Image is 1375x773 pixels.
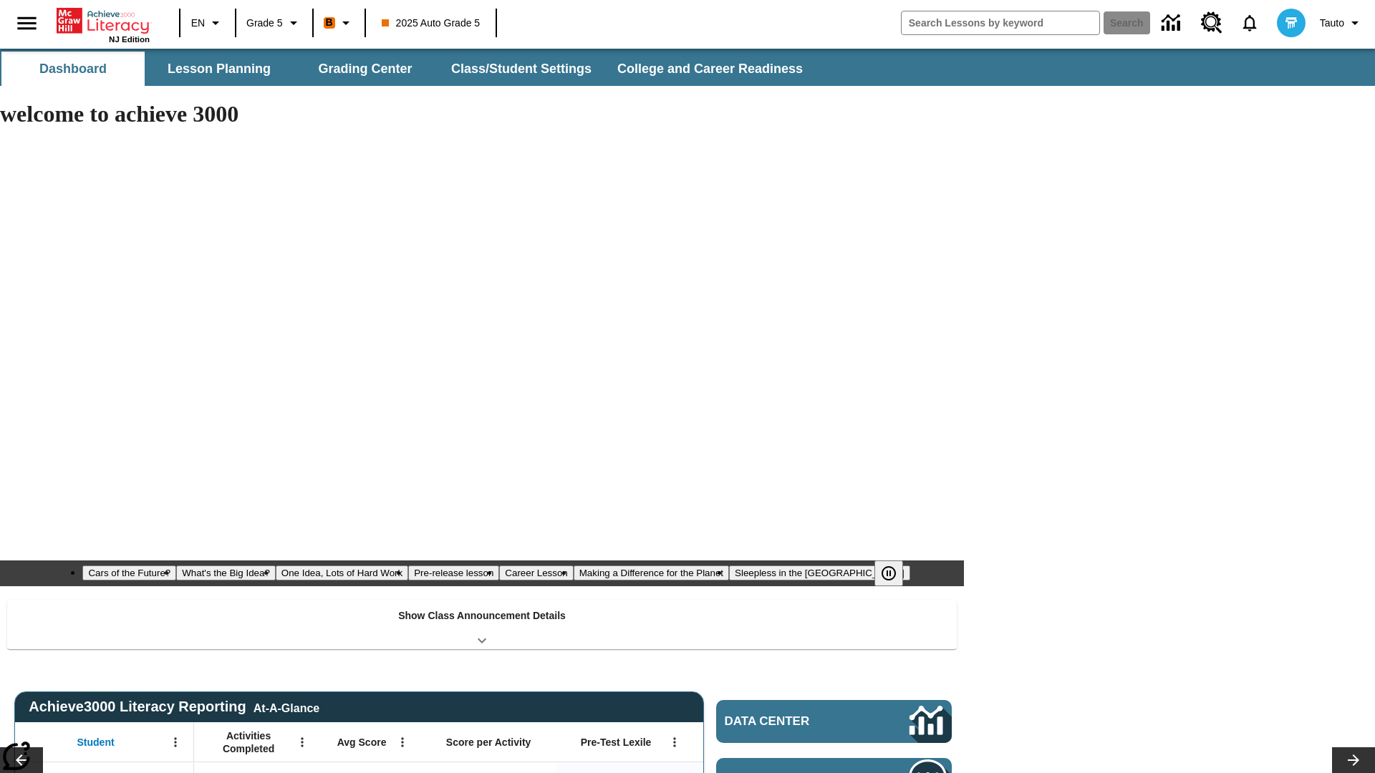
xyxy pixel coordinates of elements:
[874,560,917,586] div: Pause
[1320,16,1344,31] span: Tauto
[291,731,313,753] button: Open Menu
[499,565,573,580] button: Slide 5 Career Lesson
[254,699,319,715] div: At-A-Glance
[326,14,333,31] span: B
[337,736,387,749] span: Avg Score
[874,560,903,586] button: Pause
[606,52,814,86] button: College and Career Readiness
[392,731,413,753] button: Open Menu
[1332,747,1375,773] button: Lesson carousel, Next
[1231,4,1268,42] a: Notifications
[201,729,296,755] span: Activities Completed
[408,565,499,580] button: Slide 4 Pre-release lesson
[185,10,231,36] button: Language: EN, Select a language
[446,736,531,749] span: Score per Activity
[1,52,145,86] button: Dashboard
[6,2,48,44] button: Open side menu
[902,11,1099,34] input: search field
[191,16,205,31] span: EN
[7,600,957,649] div: Show Class Announcement Details
[725,714,860,729] span: Data Center
[318,10,360,36] button: Boost Class color is orange. Change class color
[581,736,652,749] span: Pre-Test Lexile
[1277,9,1306,37] img: avatar image
[716,700,952,743] a: Data Center
[574,565,729,580] button: Slide 6 Making a Difference for the Planet
[1268,4,1314,42] button: Select a new avatar
[1192,4,1231,42] a: Resource Center, Will open in new tab
[148,52,291,86] button: Lesson Planning
[241,10,308,36] button: Grade: Grade 5, Select a grade
[440,52,603,86] button: Class/Student Settings
[246,16,283,31] span: Grade 5
[29,699,319,715] span: Achieve3000 Literacy Reporting
[1153,4,1192,43] a: Data Center
[1314,10,1369,36] button: Profile/Settings
[276,565,408,580] button: Slide 3 One Idea, Lots of Hard Work
[109,35,150,44] span: NJ Edition
[57,5,150,44] div: Home
[57,6,150,35] a: Home
[165,731,186,753] button: Open Menu
[77,736,115,749] span: Student
[729,565,910,580] button: Slide 7 Sleepless in the Animal Kingdom
[382,16,481,31] span: 2025 Auto Grade 5
[664,731,685,753] button: Open Menu
[398,608,566,623] p: Show Class Announcement Details
[294,52,437,86] button: Grading Center
[176,565,276,580] button: Slide 2 What's the Big Idea?
[82,565,176,580] button: Slide 1 Cars of the Future?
